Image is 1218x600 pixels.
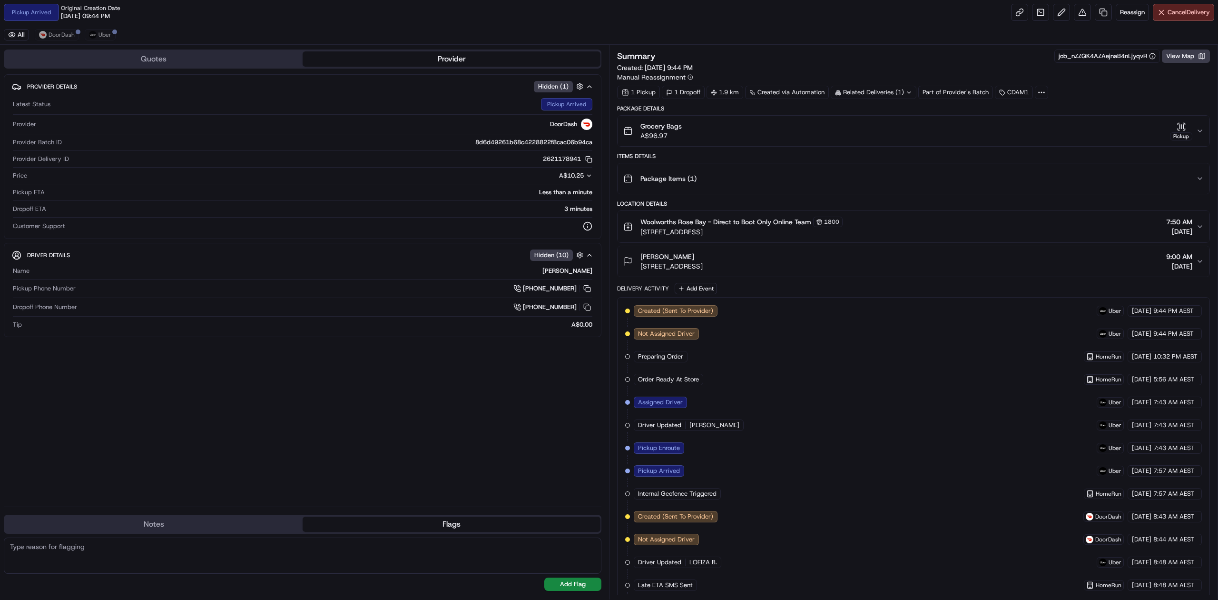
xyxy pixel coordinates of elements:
[1095,513,1121,520] span: DoorDash
[1166,217,1192,227] span: 7:50 AM
[534,80,586,92] button: Hidden (1)
[638,307,713,315] span: Created (Sent To Provider)
[617,63,693,72] span: Created:
[61,12,110,20] span: [DATE] 09:44 PM
[1132,558,1151,567] span: [DATE]
[13,222,65,230] span: Customer Support
[12,247,593,263] button: Driver DetailsHidden (10)
[1109,421,1121,429] span: Uber
[640,252,694,261] span: [PERSON_NAME]
[1095,536,1121,543] span: DoorDash
[13,171,27,180] span: Price
[13,205,46,213] span: Dropoff ETA
[1153,581,1194,590] span: 8:48 AM AEST
[5,517,303,532] button: Notes
[523,284,577,293] span: [PHONE_NUMBER]
[1153,307,1194,315] span: 9:44 PM AEST
[1153,512,1194,521] span: 8:43 AM AEST
[1170,132,1192,140] div: Pickup
[1166,261,1192,271] span: [DATE]
[638,444,680,452] span: Pickup Enroute
[1132,375,1151,384] span: [DATE]
[27,251,70,259] span: Driver Details
[89,31,97,39] img: uber-new-logo.jpeg
[13,284,76,293] span: Pickup Phone Number
[617,200,1210,208] div: Location Details
[13,138,62,147] span: Provider Batch ID
[618,211,1209,242] button: Woolworths Rose Bay - Direct to Boot Only Online Team1800[STREET_ADDRESS]7:50 AM[DATE]
[1153,375,1194,384] span: 5:56 AM AEST
[538,82,569,91] span: Hidden ( 1 )
[1099,330,1107,338] img: uber-new-logo.jpeg
[638,352,683,361] span: Preparing Order
[13,320,22,329] span: Tip
[638,467,680,475] span: Pickup Arrived
[1099,444,1107,452] img: uber-new-logo.jpeg
[49,31,75,39] span: DoorDash
[1132,490,1151,498] span: [DATE]
[617,285,669,292] div: Delivery Activity
[1099,421,1107,429] img: uber-new-logo.jpeg
[1109,330,1121,338] span: Uber
[1153,352,1198,361] span: 10:32 PM AEST
[640,217,811,227] span: Woolworths Rose Bay - Direct to Boot Only Online Team
[13,188,45,197] span: Pickup ETA
[26,320,592,329] div: A$0.00
[617,152,1210,160] div: Items Details
[1132,512,1151,521] span: [DATE]
[675,283,717,294] button: Add Event
[1170,122,1192,140] button: Pickup
[13,100,50,109] span: Latest Status
[1153,490,1194,498] span: 7:57 AM AEST
[1132,307,1151,315] span: [DATE]
[1153,535,1194,544] span: 8:44 AM AEST
[689,558,717,567] span: LOEIZA B.
[1132,421,1151,430] span: [DATE]
[1109,399,1121,406] span: Uber
[638,490,717,498] span: Internal Geofence Triggered
[303,517,600,532] button: Flags
[1116,4,1149,21] button: Reassign
[1096,376,1121,383] span: HomeRun
[1153,558,1194,567] span: 8:48 AM AEST
[1166,252,1192,261] span: 9:00 AM
[1166,227,1192,236] span: [DATE]
[638,398,683,407] span: Assigned Driver
[1109,559,1121,566] span: Uber
[995,86,1033,99] div: CDAM1
[49,188,592,197] div: Less than a minute
[98,31,111,39] span: Uber
[4,29,29,40] button: All
[617,105,1210,112] div: Package Details
[1086,513,1093,520] img: doordash_logo_v2.png
[13,303,77,311] span: Dropoff Phone Number
[617,72,693,82] button: Manual Reassignment
[550,120,577,129] span: DoorDash
[638,330,695,338] span: Not Assigned Driver
[5,51,303,67] button: Quotes
[530,249,586,261] button: Hidden (10)
[1086,490,1121,498] button: HomeRun
[534,251,569,260] span: Hidden ( 10 )
[824,218,839,226] span: 1800
[1099,559,1107,566] img: uber-new-logo.jpeg
[50,205,592,213] div: 3 minutes
[1132,444,1151,452] span: [DATE]
[707,86,743,99] div: 1.9 km
[1153,467,1194,475] span: 7:57 AM AEST
[1109,444,1121,452] span: Uber
[1162,50,1210,63] button: View Map
[1132,535,1151,544] span: [DATE]
[1099,307,1107,315] img: uber-new-logo.jpeg
[638,581,693,590] span: Late ETA SMS Sent
[618,163,1209,194] button: Package Items (1)
[1096,353,1121,360] span: HomeRun
[13,120,36,129] span: Provider
[303,51,600,67] button: Provider
[745,86,829,99] a: Created via Automation
[638,535,695,544] span: Not Assigned Driver
[831,86,916,99] div: Related Deliveries (1)
[640,261,703,271] span: [STREET_ADDRESS]
[1086,536,1093,543] img: doordash_logo_v2.png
